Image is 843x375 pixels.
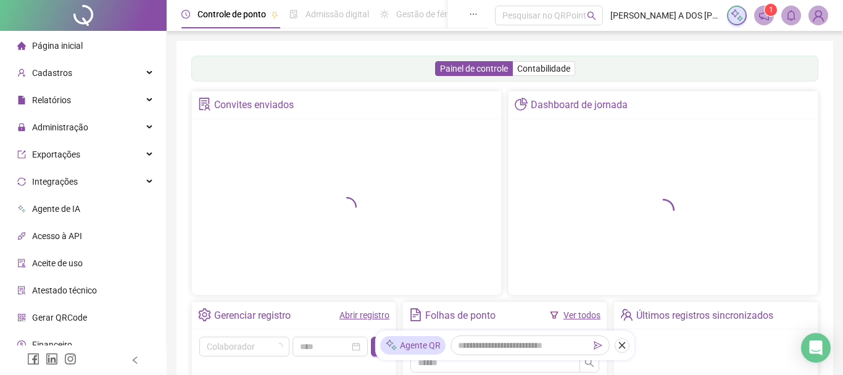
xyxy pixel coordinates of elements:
span: Relatórios [32,95,71,105]
span: loading [275,342,283,350]
div: Últimos registros sincronizados [636,305,773,326]
span: Painel de controle [440,64,508,74]
span: notification [758,10,770,21]
a: Ver todos [563,310,600,320]
span: Controle de ponto [197,9,266,19]
span: Contabilidade [517,64,570,74]
span: Admissão digital [305,9,369,19]
span: Aceite de uso [32,258,83,268]
span: close [618,341,626,350]
img: sparkle-icon.fc2bf0ac1784a2077858766a79e2daf3.svg [730,9,744,22]
span: search [587,11,596,20]
span: left [131,356,139,364]
span: bell [786,10,797,21]
span: Gestão de férias [396,9,459,19]
span: home [17,41,26,50]
span: Acesso à API [32,231,82,241]
span: pie-chart [515,98,528,111]
span: Página inicial [32,41,83,51]
span: linkedin [46,353,58,365]
span: Integrações [32,177,78,187]
span: clock-circle [181,10,190,19]
div: Folhas de ponto [425,305,496,326]
span: Cadastros [32,68,72,78]
div: Open Intercom Messenger [801,333,831,363]
span: Gerar QRCode [32,313,87,322]
span: 1 [769,6,773,14]
span: dollar [17,340,26,349]
a: Abrir registro [339,310,389,320]
span: search [584,358,594,368]
div: Dashboard de jornada [531,95,628,116]
img: sparkle-icon.fc2bf0ac1784a2077858766a79e2daf3.svg [385,339,397,352]
span: sync [17,177,26,186]
span: Administração [32,122,88,132]
span: [PERSON_NAME] A DOS [PERSON_NAME] DA CONSTRUÇÃO [610,9,720,22]
span: Financeiro [32,340,72,350]
span: solution [17,286,26,295]
span: pushpin [271,11,278,19]
span: sun [380,10,389,19]
span: Agente de IA [32,204,80,214]
span: instagram [64,353,77,365]
span: solution [198,98,211,111]
span: ellipsis [469,10,478,19]
span: facebook [27,353,39,365]
div: Agente QR [380,336,446,355]
span: setting [198,308,211,321]
sup: 1 [765,4,777,16]
span: file-text [409,308,422,321]
span: send [594,341,602,350]
span: loading [651,198,676,222]
span: file [17,96,26,104]
span: lock [17,123,26,132]
span: filter [550,311,559,319]
img: 76311 [809,6,828,25]
span: team [620,308,633,321]
span: audit [17,259,26,268]
span: loading [336,196,357,217]
span: Atestado técnico [32,285,97,295]
span: export [17,150,26,159]
span: Exportações [32,150,80,159]
span: user-add [17,69,26,77]
div: Convites enviados [214,95,294,116]
span: file-done [289,10,298,19]
span: qrcode [17,313,26,322]
div: Gerenciar registro [214,305,291,326]
span: api [17,232,26,240]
